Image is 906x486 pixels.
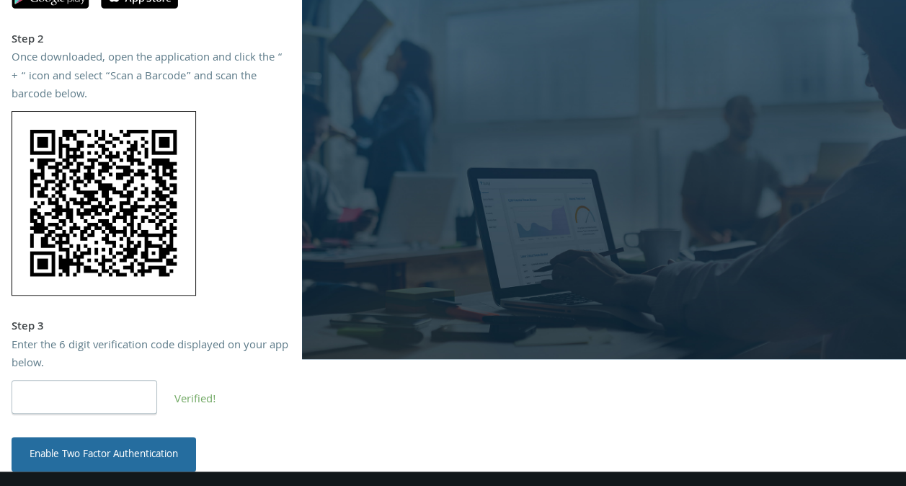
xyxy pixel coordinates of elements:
span: Verified! [174,391,216,410]
div: Enter the 6 digit verification code displayed on your app below. [12,337,290,374]
img: 8pvFQvumjnggAAAABJRU5ErkJggg== [12,111,196,296]
strong: Step 2 [12,31,44,50]
div: Once downloaded, open the application and click the “ + “ icon and select “Scan a Barcode” and sc... [12,50,290,105]
strong: Step 3 [12,318,44,337]
button: Enable Two Factor Authentication [12,437,196,472]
